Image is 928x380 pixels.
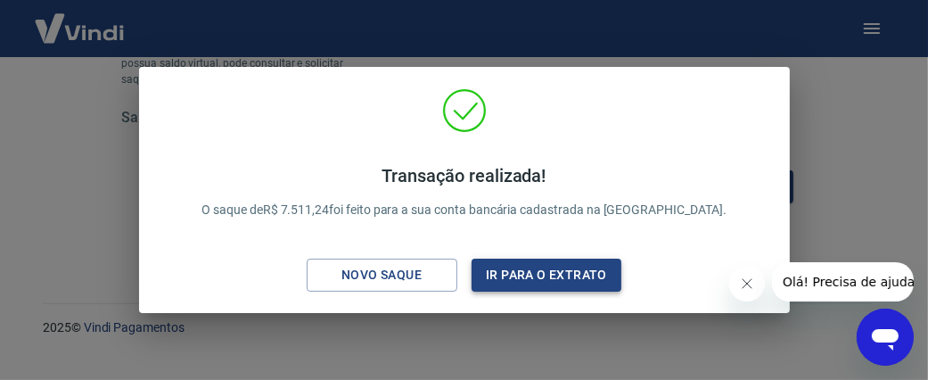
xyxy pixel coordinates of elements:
[857,309,914,366] iframe: Botão para abrir a janela de mensagens
[11,12,150,27] span: Olá! Precisa de ajuda?
[320,264,443,286] div: Novo saque
[201,165,727,219] p: O saque de R$ 7.511,24 foi feito para a sua conta bancária cadastrada na [GEOGRAPHIC_DATA].
[729,266,765,302] iframe: Fechar mensagem
[201,165,727,186] h4: Transação realizada!
[472,259,622,292] button: Ir para o extrato
[307,259,457,292] button: Novo saque
[772,262,914,302] iframe: Mensagem da empresa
